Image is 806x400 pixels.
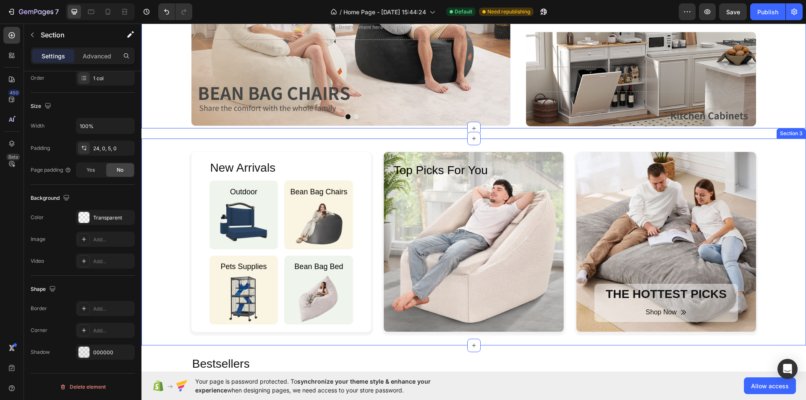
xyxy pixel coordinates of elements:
span: Save [726,8,740,16]
button: Dot [204,91,209,96]
h2: Pets Supplies [68,238,137,249]
div: 000000 [93,349,133,356]
span: Default [455,8,472,16]
p: Section [41,30,110,40]
img: gempages_567835790441186213-018fd2df-9ec2-4a62-8761-a04218baf18a.png [153,251,201,300]
div: Background [31,193,71,204]
span: No [117,166,123,174]
div: Overlay [242,128,422,308]
div: Corner [31,327,47,334]
span: Need republishing [487,8,530,16]
div: Drop element here [487,52,532,59]
h2: Top Picks For You [251,139,413,155]
span: Your page is password protected. To when designing pages, we need access to your store password. [195,377,463,395]
img: gempages_567835790441186213-a3c2f67b-6da1-4853-9aa5-5c1436b3374f.png [78,176,126,225]
span: Home Page - [DATE] 15:44:24 [343,8,426,16]
div: Shadow [31,348,50,356]
button: Allow access [744,377,796,394]
div: Add... [93,258,133,265]
div: 450 [8,89,20,96]
button: Publish [750,3,785,20]
p: Advanced [83,52,111,60]
h2: New Arrivals [68,136,212,153]
div: Width [31,122,44,130]
div: 24, 0, 5, 0 [93,145,133,152]
button: Dot [212,91,217,96]
button: Save [719,3,747,20]
div: Delete element [60,382,106,392]
h2: Outdoor [68,163,137,174]
img: gempages_567835790441186213-5fa2ec07-1333-47de-82ce-ff0c9f3a5061.png [153,176,201,225]
div: Add... [93,327,133,335]
h2: Bestsellers [50,332,615,349]
div: Background Image [385,8,615,103]
div: Publish [757,8,778,16]
p: 7 [55,7,59,17]
div: 1 col [93,75,133,82]
div: Background Image [50,128,230,308]
input: Auto [76,118,134,133]
h2: Bean Bag Bed [143,238,212,249]
p: Shop Now [504,283,535,295]
iframe: Design area [141,24,806,371]
div: Undo/Redo [158,3,192,20]
button: <p>Shop Now</p> [494,280,555,298]
div: Open Intercom Messenger [777,359,798,379]
div: Section 3 [637,106,663,114]
div: Border [31,305,47,312]
div: Padding [31,144,50,152]
div: Color [31,214,44,221]
h2: Bean Bag Chairs [143,163,212,174]
span: Allow access [751,382,789,390]
div: Background Image [242,128,422,308]
button: Delete element [31,380,135,394]
div: Transparent [93,214,133,222]
span: / [340,8,342,16]
div: Shape [31,284,58,295]
div: Size [31,101,53,112]
div: Overlay [385,8,615,103]
p: Settings [42,52,65,60]
div: Order [31,74,44,82]
button: 7 [3,3,63,20]
div: Video [31,257,44,265]
div: Overlay [50,128,230,308]
div: Beta [6,154,20,160]
img: gempages_567835790441186213-4236a5af-3e59-4645-a81a-2ecbb3ce4cb2.png [78,251,126,300]
h2: THE HOTTEST PICKS [454,262,596,279]
div: Add... [93,305,133,313]
div: Page padding [31,166,71,174]
div: Background Image [435,128,615,308]
div: Add... [93,236,133,243]
div: Overlay [435,128,615,308]
span: synchronize your theme style & enhance your experience [195,378,431,394]
div: Image [31,235,45,243]
span: Yes [86,166,95,174]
